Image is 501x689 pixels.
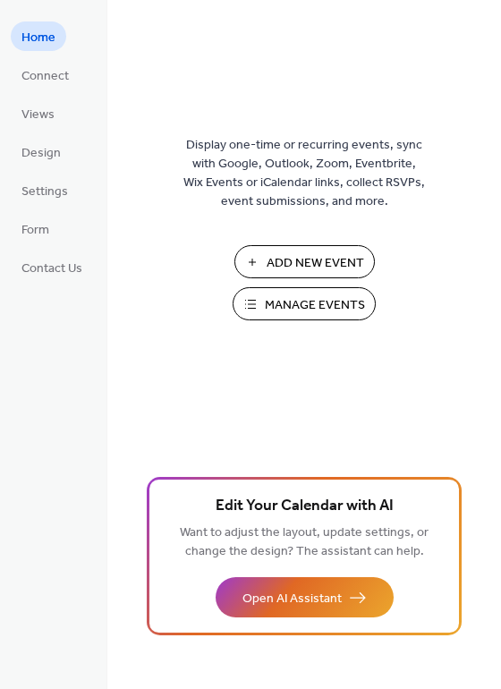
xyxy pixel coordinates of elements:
span: Views [21,106,55,124]
span: Want to adjust the layout, update settings, or change the design? The assistant can help. [180,521,429,564]
span: Home [21,29,55,47]
span: Design [21,144,61,163]
button: Add New Event [234,245,375,278]
a: Views [11,98,65,128]
a: Settings [11,175,79,205]
span: Display one-time or recurring events, sync with Google, Outlook, Zoom, Eventbrite, Wix Events or ... [183,136,425,211]
a: Form [11,214,60,243]
span: Manage Events [265,296,365,315]
span: Contact Us [21,259,82,278]
span: Open AI Assistant [242,590,342,608]
a: Design [11,137,72,166]
a: Connect [11,60,80,89]
span: Form [21,221,49,240]
span: Add New Event [267,254,364,273]
span: Connect [21,67,69,86]
span: Settings [21,183,68,201]
button: Open AI Assistant [216,577,394,617]
a: Contact Us [11,252,93,282]
button: Manage Events [233,287,376,320]
a: Home [11,21,66,51]
span: Edit Your Calendar with AI [216,494,394,519]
